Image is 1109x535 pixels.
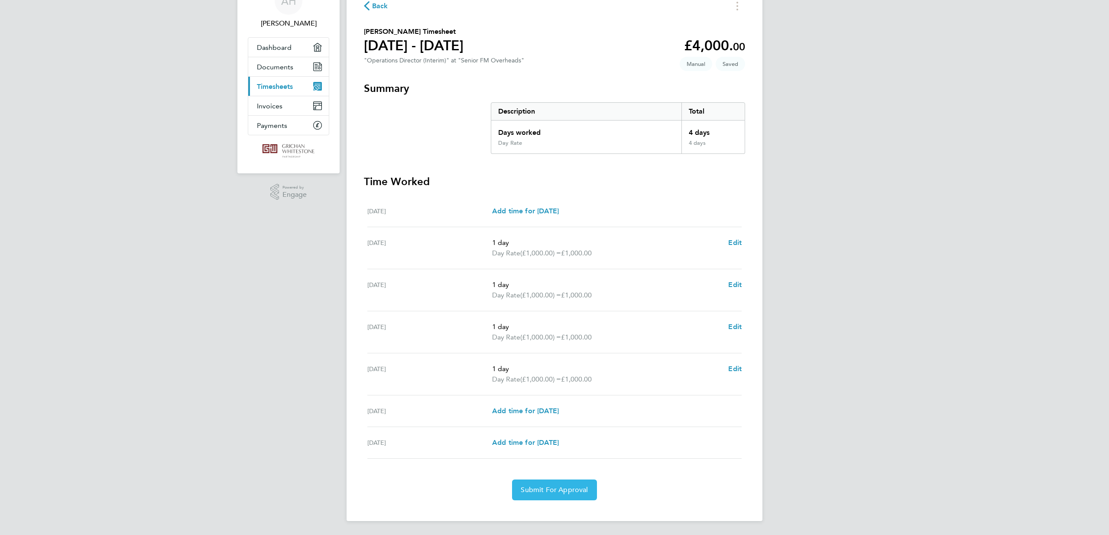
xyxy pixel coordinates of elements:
h1: [DATE] - [DATE] [364,37,464,54]
span: Dashboard [257,43,292,52]
span: (£1,000.00) = [520,375,561,383]
button: Submit For Approval [512,480,597,500]
div: "Operations Director (Interim)" at "Senior FM Overheads" [364,57,524,64]
a: Documents [248,57,329,76]
a: Dashboard [248,38,329,57]
span: Day Rate [492,290,520,300]
div: [DATE] [367,437,492,448]
a: Powered byEngage [270,184,307,200]
h3: Summary [364,82,745,95]
span: Add time for [DATE] [492,438,559,447]
span: Payments [257,121,287,130]
p: 1 day [492,238,721,248]
a: Timesheets [248,77,329,96]
a: Edit [728,280,742,290]
div: [DATE] [367,406,492,416]
div: Days worked [491,121,681,140]
img: grichanwhitestone-logo-retina.png [263,144,314,158]
div: 4 days [681,121,745,140]
span: 00 [733,40,745,53]
p: 1 day [492,364,721,374]
a: Edit [728,322,742,332]
span: This timesheet was manually created. [680,57,712,71]
a: Add time for [DATE] [492,437,559,448]
div: Summary [491,102,745,154]
a: Add time for [DATE] [492,206,559,216]
span: (£1,000.00) = [520,333,561,341]
p: 1 day [492,322,721,332]
span: Invoices [257,102,282,110]
button: Back [364,0,388,11]
div: Description [491,103,681,120]
span: (£1,000.00) = [520,249,561,257]
span: Powered by [282,184,307,191]
h2: [PERSON_NAME] Timesheet [364,26,464,37]
span: Day Rate [492,332,520,343]
div: 4 days [681,140,745,153]
div: [DATE] [367,322,492,343]
div: [DATE] [367,238,492,258]
span: Day Rate [492,374,520,385]
app-decimal: £4,000. [684,37,745,54]
span: Documents [257,63,293,71]
a: Edit [728,238,742,248]
span: Day Rate [492,248,520,258]
span: Timesheets [257,82,293,91]
span: Andrew Hydes [248,18,329,29]
span: Edit [728,365,742,373]
span: Submit For Approval [521,486,588,494]
span: Engage [282,191,307,199]
span: Back [372,1,388,11]
span: This timesheet is Saved. [716,57,745,71]
a: Invoices [248,96,329,115]
span: (£1,000.00) = [520,291,561,299]
span: Add time for [DATE] [492,207,559,215]
p: 1 day [492,280,721,290]
div: [DATE] [367,364,492,385]
span: £1,000.00 [561,375,592,383]
span: £1,000.00 [561,333,592,341]
div: Total [681,103,745,120]
span: £1,000.00 [561,249,592,257]
span: Edit [728,238,742,247]
div: [DATE] [367,206,492,216]
a: Add time for [DATE] [492,406,559,416]
div: Day Rate [498,140,522,147]
span: Add time for [DATE] [492,407,559,415]
span: Edit [728,281,742,289]
div: [DATE] [367,280,492,300]
span: Edit [728,323,742,331]
a: Edit [728,364,742,374]
h3: Time Worked [364,175,745,189]
a: Go to home page [248,144,329,158]
a: Payments [248,116,329,135]
span: £1,000.00 [561,291,592,299]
